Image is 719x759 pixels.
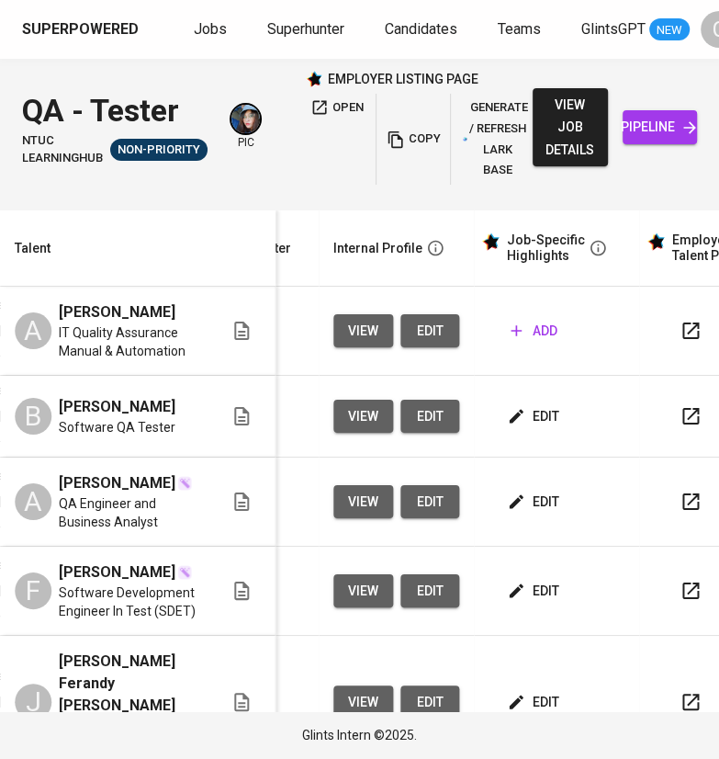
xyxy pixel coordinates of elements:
button: open [306,94,368,122]
button: edit [503,574,567,608]
span: edit [415,405,444,428]
button: view [333,400,393,434]
span: edit [511,691,559,714]
img: glints_star.svg [481,232,500,251]
div: A [15,312,51,349]
img: glints_star.svg [646,232,665,251]
a: Superpowered [22,19,142,40]
span: Teams [498,20,541,38]
div: B [15,398,51,435]
span: [PERSON_NAME] [59,301,175,323]
span: Non-Priority [110,142,208,159]
a: open [306,94,368,185]
a: Teams [498,18,545,41]
span: view job details [547,94,593,162]
button: edit [503,685,567,719]
span: IT Quality Assurance Manual & Automation [59,323,201,360]
span: open [310,97,364,119]
div: Superpowered [22,19,139,40]
span: add [511,320,557,343]
button: edit [503,485,567,519]
span: edit [415,491,444,514]
button: view job details [533,88,608,167]
div: Job-Specific Highlights [507,232,585,265]
span: NTUC LearningHub [22,132,103,166]
a: GlintsGPT NEW [581,18,690,41]
button: copy [384,94,443,185]
span: view [348,320,378,343]
span: [PERSON_NAME] [59,472,175,494]
button: view [333,574,393,608]
img: Glints Star [306,71,322,87]
button: add [503,314,565,348]
img: lark [463,137,467,142]
span: edit [511,405,559,428]
div: Talent [15,237,51,260]
a: Jobs [194,18,230,41]
span: Jobs [194,20,227,38]
button: lark generate / refresh lark base [458,94,533,185]
span: edit [415,691,444,714]
span: view [348,405,378,428]
span: [PERSON_NAME] [59,561,175,583]
div: QA - Tester [22,88,208,133]
span: view [348,491,378,514]
span: edit [511,580,559,603]
span: Superhunter [267,20,344,38]
div: A [15,483,51,520]
span: Software QA Tester [59,418,175,436]
span: [PERSON_NAME] Ferandy [PERSON_NAME] [59,651,201,717]
span: edit [511,491,559,514]
p: employer listing page [328,70,478,88]
button: edit [400,314,459,348]
a: Candidates [385,18,461,41]
div: Internal Profile [333,237,422,260]
span: edit [415,320,444,343]
span: edit [415,580,444,603]
span: GlintsGPT [581,20,646,38]
div: F [15,572,51,609]
span: view [348,691,378,714]
button: view [333,685,393,719]
span: QA Engineer and Business Analyst [59,494,201,531]
a: pipeline [623,110,698,144]
a: Superhunter [267,18,348,41]
span: NEW [649,21,690,40]
button: edit [400,400,459,434]
button: edit [400,485,459,519]
img: magic_wand.svg [177,565,192,580]
button: edit [503,400,567,434]
img: diazagista@glints.com [231,105,260,133]
img: magic_wand.svg [177,476,192,491]
span: pipeline [637,116,683,139]
span: [PERSON_NAME] [59,396,175,418]
span: generate / refresh lark base [463,97,528,181]
div: pic [230,103,262,151]
button: view [333,485,393,519]
button: view [333,314,393,348]
div: J [15,684,51,720]
span: Candidates [385,20,457,38]
span: copy [388,129,438,150]
div: Sufficient Talents in Pipeline [110,139,208,161]
button: edit [400,685,459,719]
button: edit [400,574,459,608]
span: view [348,580,378,603]
span: Software Development Engineer In Test (SDET) [59,583,201,620]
